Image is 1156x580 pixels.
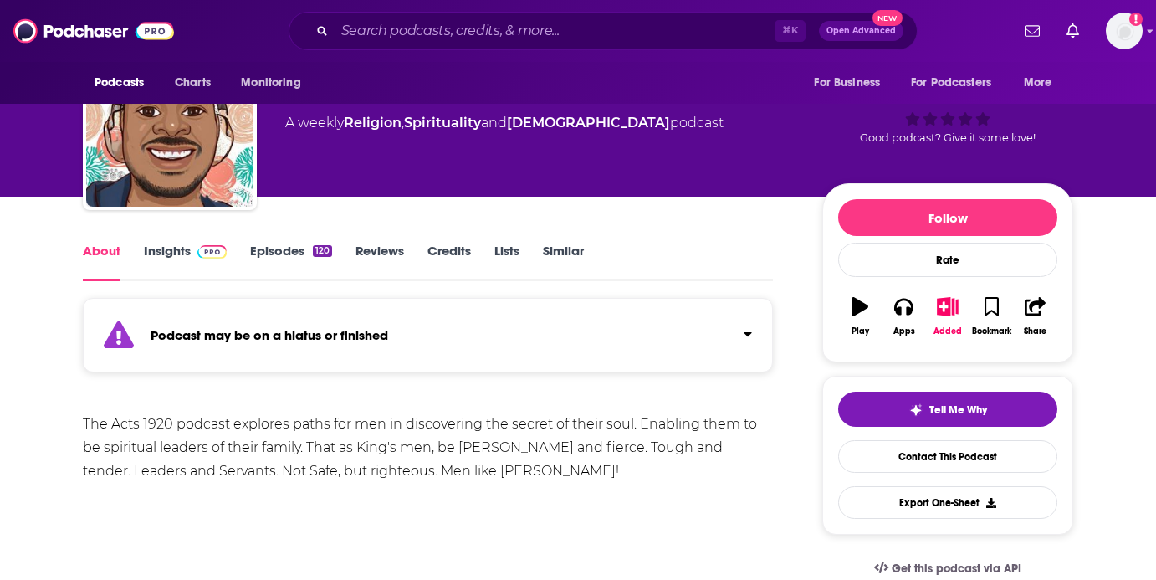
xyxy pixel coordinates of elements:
[972,326,1011,336] div: Bookmark
[838,199,1057,236] button: Follow
[838,486,1057,519] button: Export One-Sheet
[933,326,962,336] div: Added
[1012,67,1073,99] button: open menu
[335,18,775,44] input: Search podcasts, credits, & more...
[1106,13,1143,49] span: Logged in as antonettefrontgate
[285,113,724,133] div: A weekly podcast
[1024,71,1052,95] span: More
[814,71,880,95] span: For Business
[241,71,300,95] span: Monitoring
[860,131,1036,144] span: Good podcast? Give it some love!
[95,71,144,95] span: Podcasts
[838,286,882,346] button: Play
[775,20,806,42] span: ⌘ K
[355,243,404,281] a: Reviews
[1024,326,1046,336] div: Share
[838,392,1057,427] button: tell me why sparkleTell Me Why
[826,27,896,35] span: Open Advanced
[83,413,773,483] div: The Acts 1920 podcast explores paths for men in discovering the secret of their soul. Enabling th...
[494,243,519,281] a: Lists
[838,440,1057,473] a: Contact This Podcast
[175,71,211,95] span: Charts
[427,243,471,281] a: Credits
[229,67,322,99] button: open menu
[819,21,903,41] button: Open AdvancedNew
[1106,13,1143,49] button: Show profile menu
[83,67,166,99] button: open menu
[144,243,227,281] a: InsightsPodchaser Pro
[1106,13,1143,49] img: User Profile
[893,326,915,336] div: Apps
[481,115,507,131] span: and
[197,245,227,259] img: Podchaser Pro
[404,115,481,131] a: Spirituality
[802,67,901,99] button: open menu
[1060,17,1086,45] a: Show notifications dropdown
[164,67,221,99] a: Charts
[911,71,991,95] span: For Podcasters
[250,243,332,281] a: Episodes120
[900,67,1015,99] button: open menu
[909,403,923,417] img: tell me why sparkle
[313,245,332,257] div: 120
[882,286,925,346] button: Apps
[151,327,388,343] strong: Podcast may be on a hiatus or finished
[13,15,174,47] img: Podchaser - Follow, Share and Rate Podcasts
[543,243,584,281] a: Similar
[838,243,1057,277] div: Rate
[872,10,903,26] span: New
[83,243,120,281] a: About
[929,403,987,417] span: Tell Me Why
[852,326,869,336] div: Play
[83,308,773,372] section: Click to expand status details
[402,115,404,131] span: ,
[926,286,969,346] button: Added
[507,115,670,131] a: [DEMOGRAPHIC_DATA]
[969,286,1013,346] button: Bookmark
[344,115,402,131] a: Religion
[1129,13,1143,26] svg: Add a profile image
[289,12,918,50] div: Search podcasts, credits, & more...
[86,39,253,207] img: The Acts 1920:Podcast for Men
[1018,17,1046,45] a: Show notifications dropdown
[892,562,1021,576] span: Get this podcast via API
[1014,286,1057,346] button: Share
